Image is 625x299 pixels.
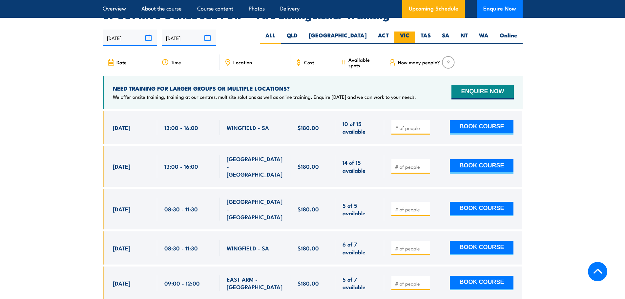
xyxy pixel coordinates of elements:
span: 09:00 - 12:00 [164,279,200,287]
span: [GEOGRAPHIC_DATA] - [GEOGRAPHIC_DATA] [227,198,283,221]
label: NT [455,32,473,44]
input: # of people [395,163,428,170]
input: # of people [395,125,428,131]
span: 5 of 7 available [343,275,377,291]
span: 13:00 - 16:00 [164,124,198,131]
span: [DATE] [113,279,130,287]
span: WINGFIELD - SA [227,244,269,252]
input: From date [103,30,157,46]
label: Online [494,32,523,44]
span: Date [116,59,127,65]
span: [DATE] [113,124,130,131]
span: 6 of 7 available [343,240,377,256]
span: How many people? [398,59,440,65]
input: To date [162,30,216,46]
label: ALL [260,32,281,44]
button: ENQUIRE NOW [451,85,513,99]
span: [DATE] [113,205,130,213]
button: BOOK COURSE [450,276,513,290]
span: 08:30 - 11:30 [164,205,198,213]
label: VIC [394,32,415,44]
label: SA [436,32,455,44]
span: [DATE] [113,162,130,170]
span: Time [171,59,181,65]
input: # of people [395,245,428,252]
p: We offer onsite training, training at our centres, multisite solutions as well as online training... [113,94,416,100]
label: ACT [372,32,394,44]
span: [DATE] [113,244,130,252]
label: [GEOGRAPHIC_DATA] [303,32,372,44]
span: 5 of 5 available [343,202,377,217]
span: Available spots [348,57,380,68]
input: # of people [395,280,428,287]
button: BOOK COURSE [450,241,513,255]
h2: UPCOMING SCHEDULE FOR - "Fire Extinguisher Training" [103,10,523,19]
label: QLD [281,32,303,44]
span: Cost [304,59,314,65]
span: 08:30 - 11:30 [164,244,198,252]
h4: NEED TRAINING FOR LARGER GROUPS OR MULTIPLE LOCATIONS? [113,85,416,92]
span: $180.00 [298,244,319,252]
button: BOOK COURSE [450,159,513,174]
span: $180.00 [298,162,319,170]
span: [GEOGRAPHIC_DATA] - [GEOGRAPHIC_DATA] [227,155,283,178]
span: $180.00 [298,124,319,131]
input: # of people [395,206,428,213]
label: WA [473,32,494,44]
label: TAS [415,32,436,44]
span: 14 of 15 available [343,159,377,174]
span: Location [233,59,252,65]
span: 13:00 - 16:00 [164,162,198,170]
button: BOOK COURSE [450,202,513,216]
span: $180.00 [298,279,319,287]
span: $180.00 [298,205,319,213]
span: WINGFIELD - SA [227,124,269,131]
span: 10 of 15 available [343,120,377,135]
button: BOOK COURSE [450,120,513,135]
span: EAST ARM - [GEOGRAPHIC_DATA] [227,275,283,291]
